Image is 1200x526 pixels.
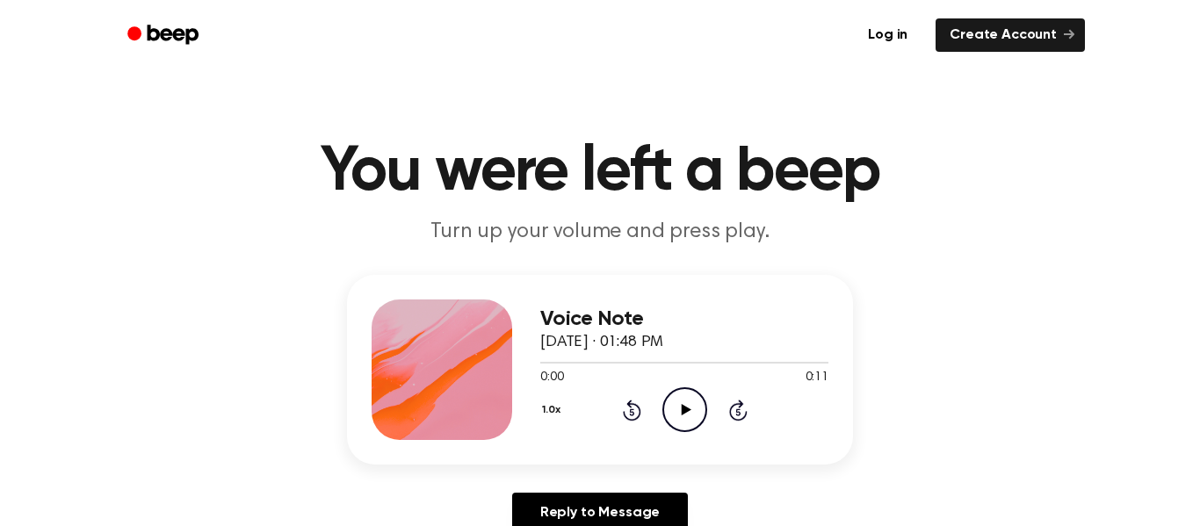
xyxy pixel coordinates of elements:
span: 0:00 [540,369,563,387]
p: Turn up your volume and press play. [263,218,937,247]
a: Create Account [936,18,1085,52]
a: Log in [850,15,925,55]
a: Beep [115,18,214,53]
h3: Voice Note [540,307,828,331]
button: 1.0x [540,395,567,425]
span: [DATE] · 01:48 PM [540,335,663,350]
span: 0:11 [806,369,828,387]
h1: You were left a beep [150,141,1050,204]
